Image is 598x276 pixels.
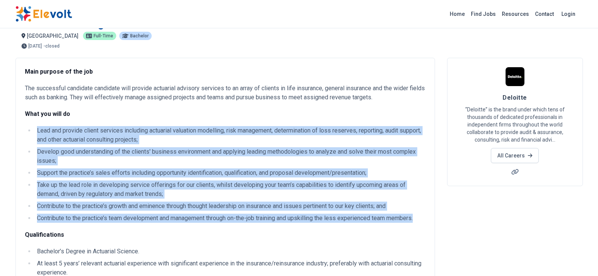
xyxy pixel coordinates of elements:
[35,168,426,177] li: Support the practice’s sales efforts including opportunity identification, qualification, and pro...
[457,106,573,143] p: “Deloitte” is the brand under which tens of thousands of dedicated professionals in independent f...
[557,6,580,22] a: Login
[35,202,426,211] li: Contribute to the practice’s growth and eminence through thought leadership on insurance and issu...
[560,240,598,276] iframe: Chat Widget
[25,84,426,102] p: The successful candidate candidate will provide actuarial advisory services to an array of client...
[35,180,426,199] li: Take up the lead role in developing service offerings for our clients, whilst developing your tea...
[532,8,557,20] a: Contact
[499,8,532,20] a: Resources
[503,94,527,101] span: Deloitte
[130,34,149,38] span: bachelor
[43,44,60,48] p: - closed
[25,231,64,238] strong: Qualifications
[35,126,426,144] li: Lead and provide client services including actuarial valuation modelling, risk management, determ...
[28,44,42,48] span: [DATE]
[35,247,426,256] li: Bachelor’s Degree in Actuarial Science.
[25,68,93,75] strong: Main purpose of the job
[491,148,539,163] a: All Careers
[15,6,72,22] img: Elevolt
[35,147,426,165] li: Develop good understanding of the clients' business environment and applying leading methodologie...
[25,110,70,117] strong: What you will do
[27,33,78,39] span: [GEOGRAPHIC_DATA]
[35,214,426,223] li: Contribute to the practice’s team development and management through on-the-job training and upsk...
[506,67,524,86] img: Deloitte
[447,8,468,20] a: Home
[468,8,499,20] a: Find Jobs
[94,34,113,38] span: full-time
